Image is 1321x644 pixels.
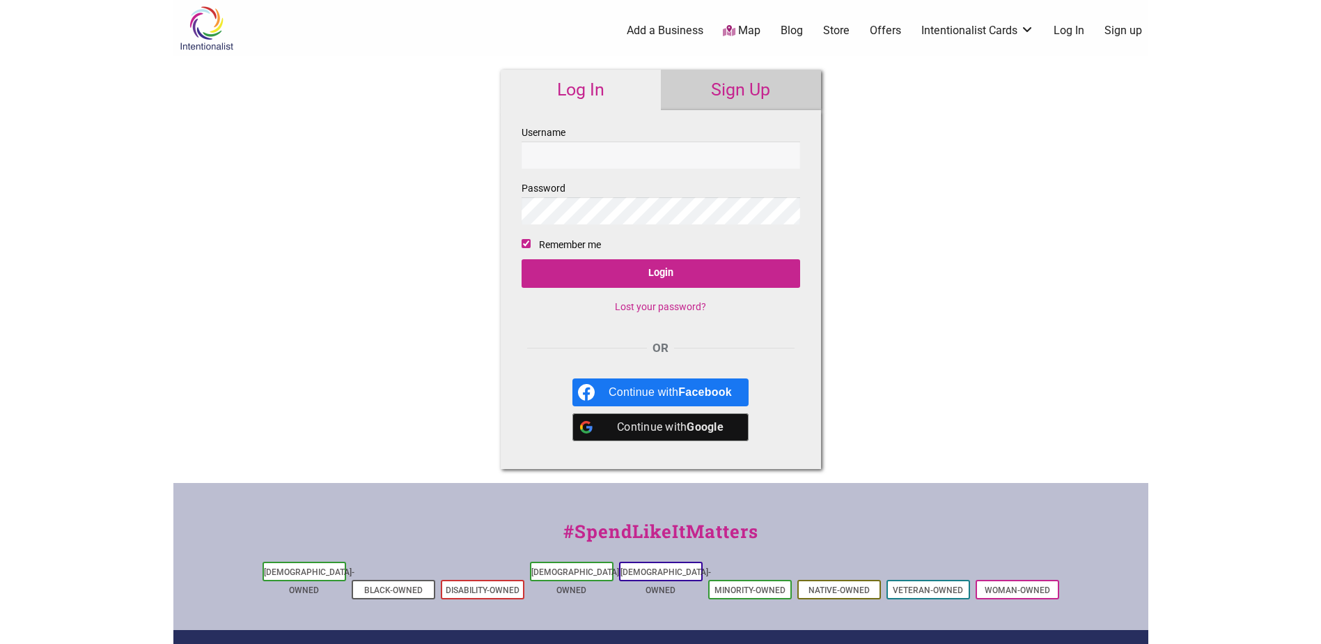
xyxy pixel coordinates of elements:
a: Native-Owned [808,585,870,595]
a: Map [723,23,760,39]
div: #SpendLikeItMatters [173,518,1148,559]
input: Login [522,259,800,288]
a: [DEMOGRAPHIC_DATA]-Owned [620,567,711,595]
a: [DEMOGRAPHIC_DATA]-Owned [264,567,354,595]
a: Continue with <b>Google</b> [572,413,749,441]
a: Minority-Owned [714,585,785,595]
a: Offers [870,23,901,38]
div: OR [522,339,800,358]
a: Intentionalist Cards [921,23,1034,38]
b: Facebook [678,386,732,398]
label: Password [522,180,800,224]
a: Sign Up [661,70,821,110]
a: Log In [501,70,661,110]
a: Woman-Owned [985,585,1050,595]
a: Disability-Owned [446,585,519,595]
a: Black-Owned [364,585,423,595]
a: Continue with <b>Facebook</b> [572,378,749,406]
a: Lost your password? [615,301,706,312]
b: Google [687,420,724,434]
a: Veteran-Owned [893,585,963,595]
input: Password [522,197,800,224]
a: Store [823,23,850,38]
a: [DEMOGRAPHIC_DATA]-Owned [531,567,622,595]
a: Log In [1054,23,1084,38]
img: Intentionalist [173,6,240,51]
a: Blog [781,23,803,38]
div: Continue with [609,413,732,441]
a: Add a Business [627,23,703,38]
label: Remember me [539,236,601,254]
div: Continue with [609,378,732,406]
input: Username [522,141,800,169]
a: Sign up [1104,23,1142,38]
label: Username [522,124,800,169]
